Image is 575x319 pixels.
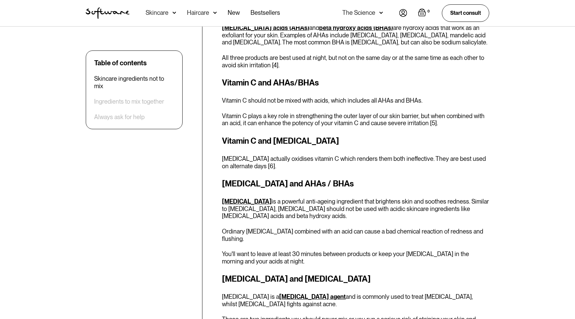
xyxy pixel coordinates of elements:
p: You'll want to leave at least 30 minutes between products or keep your [MEDICAL_DATA] in the morn... [222,250,489,265]
p: Ordinary [MEDICAL_DATA] combined with an acid can cause a bad chemical reaction of redness and fl... [222,228,489,242]
p: Vitamin C plays a key role in strengthening the outer layer of our skin barrier, but when combine... [222,112,489,127]
p: [MEDICAL_DATA] is a and is commonly used to treat [MEDICAL_DATA], whilst [MEDICAL_DATA] fights ag... [222,293,489,308]
div: Table of contents [94,59,147,67]
div: 0 [426,8,431,14]
img: arrow down [213,9,217,16]
a: Skincare ingredients not to mix [94,75,174,90]
div: Skincare [146,9,168,16]
a: [MEDICAL_DATA] [222,198,272,205]
strong: [MEDICAL_DATA] and [MEDICAL_DATA] [222,274,371,284]
a: [MEDICAL_DATA] agent [279,293,346,300]
div: The Science [342,9,375,16]
a: beta hydroxy acids (BHAs) [319,24,393,31]
p: and are hydroxy acids that work as an exfoliant for your skin. Examples of AHAs include [MEDICAL_... [222,24,489,46]
h3: [MEDICAL_DATA] and AHAs / BHAs [222,178,489,190]
a: Always ask for help [94,113,145,121]
div: Haircare [187,9,209,16]
a: [MEDICAL_DATA] acids (AHAs) [222,24,309,31]
p: [MEDICAL_DATA] actually oxidises vitamin C which renders them both ineffective. They are best use... [222,155,489,170]
h3: Vitamin C and AHAs/BHAs [222,77,489,89]
img: arrow down [172,9,176,16]
p: All three products are best used at night, but not on the same day or at the same time as each ot... [222,54,489,69]
a: Ingredients to mix together [94,98,164,105]
a: Open empty cart [418,8,431,18]
a: home [86,7,129,19]
p: Vitamin C should not be mixed with acids, which includes all AHAs and BHAs. [222,97,489,104]
a: Start consult [442,4,489,22]
img: Software Logo [86,7,129,19]
h3: Vitamin C and [MEDICAL_DATA] [222,135,489,147]
img: arrow down [379,9,383,16]
p: is a powerful anti-ageing ingredient that brightens skin and soothes redness. Similar to [MEDICAL... [222,198,489,220]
